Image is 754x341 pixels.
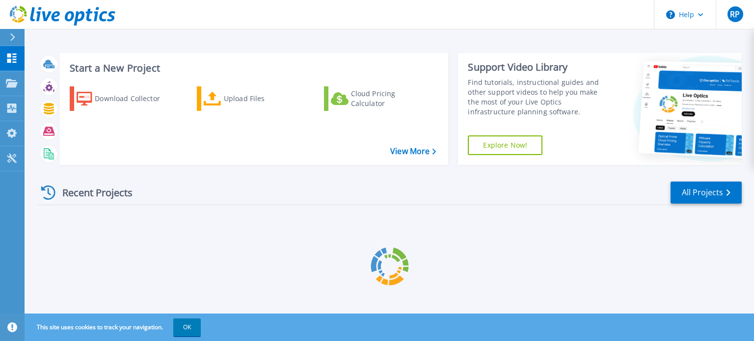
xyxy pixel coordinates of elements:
[95,89,173,108] div: Download Collector
[671,182,742,204] a: All Projects
[38,181,146,205] div: Recent Projects
[468,135,542,155] a: Explore Now!
[173,318,201,336] button: OK
[468,78,610,117] div: Find tutorials, instructional guides and other support videos to help you make the most of your L...
[324,86,433,111] a: Cloud Pricing Calculator
[730,10,740,18] span: RP
[197,86,306,111] a: Upload Files
[468,61,610,74] div: Support Video Library
[70,63,436,74] h3: Start a New Project
[390,147,436,156] a: View More
[27,318,201,336] span: This site uses cookies to track your navigation.
[70,86,179,111] a: Download Collector
[224,89,302,108] div: Upload Files
[351,89,430,108] div: Cloud Pricing Calculator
